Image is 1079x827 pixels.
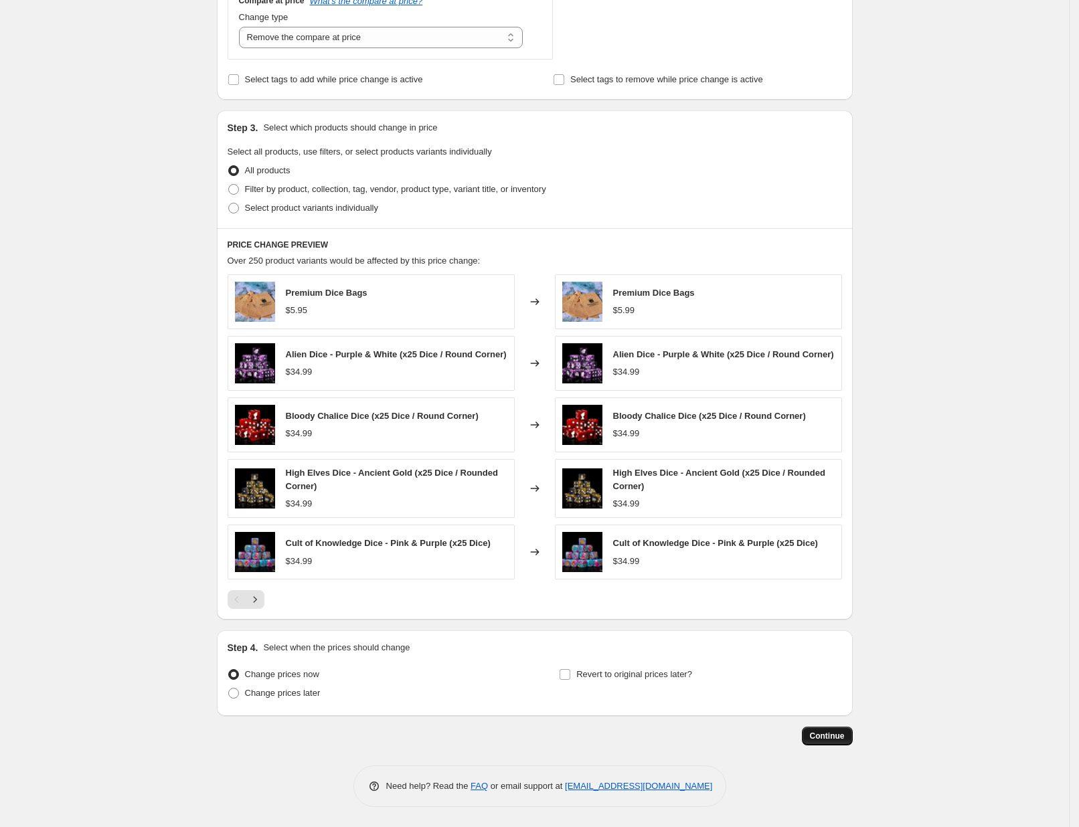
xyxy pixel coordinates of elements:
span: Alien Dice - Purple & White (x25 Dice / Round Corner) [286,349,507,359]
div: $34.99 [613,427,640,440]
h6: PRICE CHANGE PREVIEW [228,240,842,250]
span: Premium Dice Bags [613,288,695,298]
div: $34.99 [286,427,313,440]
img: Alien_Dice_Purple_White_80x.jpg [562,343,602,383]
span: All products [245,165,290,175]
a: FAQ [471,781,488,791]
span: Filter by product, collection, tag, vendor, product type, variant title, or inventory [245,184,546,194]
div: $34.99 [613,497,640,511]
span: Change prices now [245,669,319,679]
a: [EMAIL_ADDRESS][DOMAIN_NAME] [565,781,712,791]
img: AOS-Lumineth-Gold_BlueSwirl-LargePile_80x.jpg [562,468,602,509]
p: Select which products should change in price [263,121,437,134]
h2: Step 4. [228,641,258,654]
span: Bloody Chalice Dice (x25 Dice / Round Corner) [286,411,479,421]
span: Bloody Chalice Dice (x25 Dice / Round Corner) [613,411,806,421]
span: Cult of Knowledge Dice - Pink & Purple (x25 Dice) [613,538,818,548]
span: Alien Dice - Purple & White (x25 Dice / Round Corner) [613,349,834,359]
div: $34.99 [613,365,640,379]
h2: Step 3. [228,121,258,134]
span: Select tags to remove while price change is active [570,74,763,84]
img: IMG_3919_80x.jpg [562,282,602,322]
nav: Pagination [228,590,264,609]
span: Select tags to add while price change is active [245,74,423,84]
button: Next [246,590,264,609]
div: $5.99 [613,304,635,317]
img: Alien_Dice_Purple_White_80x.jpg [235,343,275,383]
span: Select product variants individually [245,203,378,213]
span: Over 250 product variants would be affected by this price change: [228,256,481,266]
span: Cult of Knowledge Dice - Pink & Purple (x25 Dice) [286,538,491,548]
img: IMG_3919_80x.jpg [235,282,275,322]
div: $34.99 [613,555,640,568]
span: Select all products, use filters, or select products variants individually [228,147,492,157]
img: AOS_Death_BloodyChalice_FEC_SQUARE-SmallPile_80x.jpg [562,405,602,445]
span: Need help? Read the [386,781,471,791]
div: $34.99 [286,555,313,568]
img: CHAOS-TZE-04-RD_-_Large_Pile_-_OLD_80x.jpg [235,532,275,572]
span: High Elves Dice - Ancient Gold (x25 Dice / Rounded Corner) [613,468,825,491]
span: or email support at [488,781,565,791]
span: Continue [810,731,845,741]
div: $34.99 [286,497,313,511]
span: Revert to original prices later? [576,669,692,679]
span: Change prices later [245,688,321,698]
div: $5.95 [286,304,308,317]
span: High Elves Dice - Ancient Gold (x25 Dice / Rounded Corner) [286,468,498,491]
p: Select when the prices should change [263,641,410,654]
span: Premium Dice Bags [286,288,367,298]
span: Change type [239,12,288,22]
div: $34.99 [286,365,313,379]
img: CHAOS-TZE-04-RD_-_Large_Pile_-_OLD_80x.jpg [562,532,602,572]
img: AOS_Death_BloodyChalice_FEC_SQUARE-SmallPile_80x.jpg [235,405,275,445]
button: Continue [802,727,853,745]
img: AOS-Lumineth-Gold_BlueSwirl-LargePile_80x.jpg [235,468,275,509]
